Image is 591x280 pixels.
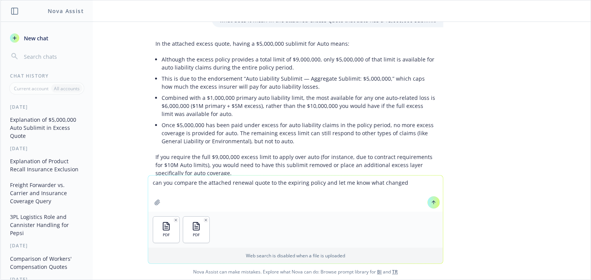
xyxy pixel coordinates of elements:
div: [DATE] [1,242,93,249]
input: Search chats [22,51,83,62]
li: Combined with a $1,000,000 primary auto liability limit, the most available for any one auto-rela... [162,92,436,119]
button: Explanation of $5,000,000 Auto Sublimit in Excess Quote [7,113,87,142]
div: Chat History [1,73,93,79]
button: Freight Forwarder vs. Carrier and Insurance Coverage Query [7,179,87,207]
span: New chat [22,34,48,42]
p: Current account [14,85,48,92]
button: PDF [153,217,179,243]
a: TR [392,268,398,275]
li: This is due to the endorsement “Auto Liability Sublimit — Aggregate Sublimit: $5,000,000,” which ... [162,73,436,92]
button: PDF [183,217,209,243]
button: Explanation of Product Recall Insurance Exclusion [7,155,87,176]
span: PDF [163,232,170,237]
button: 3PL Logistics Role and Cannister Handling for Pepsi [7,210,87,239]
span: PDF [193,232,200,237]
div: [DATE] [1,145,93,152]
button: New chat [7,31,87,45]
li: Although the excess policy provides a total limit of $9,000,000, only $5,000,000 of that limit is... [162,54,436,73]
h1: Nova Assist [48,7,84,15]
button: Comparison of Workers' Compensation Quotes [7,252,87,273]
p: Web search is disabled when a file is uploaded [153,252,438,259]
p: If you require the full $9,000,000 excess limit to apply over auto (for instance, due to contract... [155,153,436,177]
a: BI [377,268,382,275]
p: All accounts [54,85,80,92]
li: Once $5,000,000 has been paid under excess for auto liability claims in the policy period, no mor... [162,119,436,147]
p: In the attached excess quote, having a $5,000,000 sublimit for Auto means: [155,40,436,48]
div: [DATE] [1,104,93,110]
span: Nova Assist can make mistakes. Explore what Nova can do: Browse prompt library for and [3,264,588,280]
textarea: can you compare the attached renewal quote to the expiring policy and let me know what changed [148,176,443,212]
